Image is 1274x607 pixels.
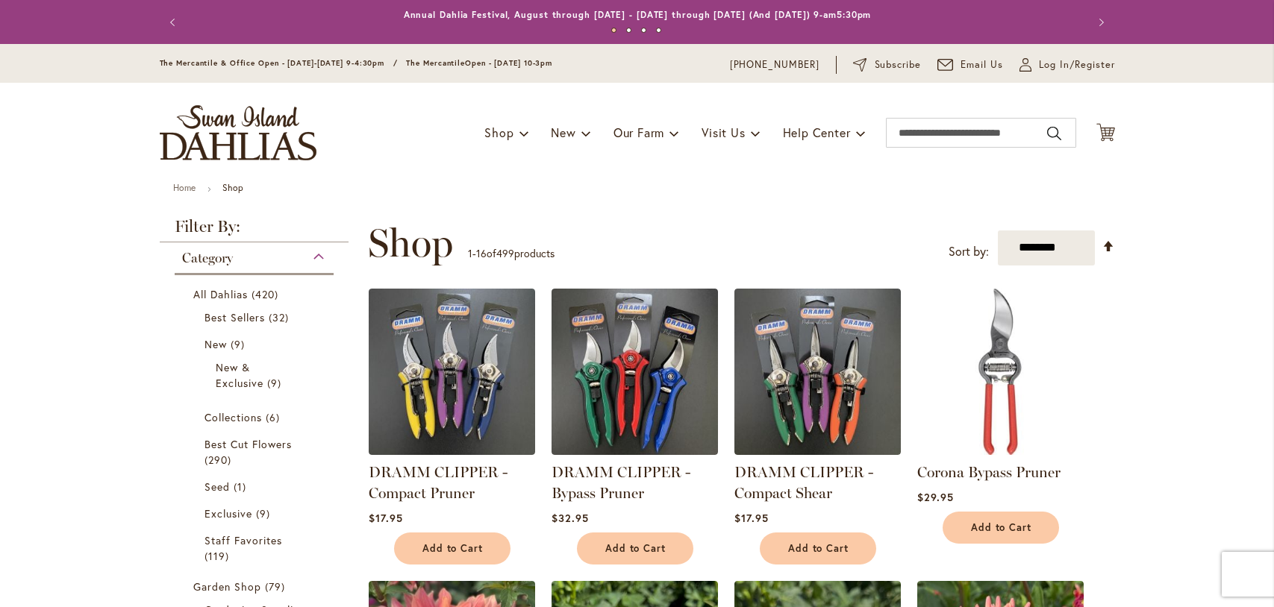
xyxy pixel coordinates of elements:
[394,532,510,564] button: Add to Cart
[404,9,872,20] a: Annual Dahlia Festival, August through [DATE] - [DATE] through [DATE] (And [DATE]) 9-am5:30pm
[552,289,718,455] img: DRAMM CLIPPER - Bypass Pruner
[204,309,308,325] a: Best Sellers
[552,511,589,525] span: $32.95
[577,532,693,564] button: Add to Cart
[496,246,514,260] span: 499
[760,532,876,564] button: Add to Cart
[788,542,849,555] span: Add to Cart
[917,289,1084,455] img: Corona Bypass Pruner
[730,57,820,72] a: [PHONE_NUMBER]
[1019,57,1115,72] a: Log In/Register
[269,309,293,325] span: 32
[1085,7,1115,37] button: Next
[734,289,901,455] img: DRAMM CLIPPER - Compact Shear
[468,242,555,265] p: - of products
[204,337,227,351] span: New
[875,57,922,72] span: Subscribe
[917,444,1084,458] a: Corona Bypass Pruner
[369,463,508,502] a: DRAMM CLIPPER - Compact Pruner
[204,436,308,468] a: Best Cut Flowers
[204,479,308,494] a: Seed
[552,444,718,458] a: DRAMM CLIPPER - Bypass Pruner
[252,286,282,302] span: 420
[961,57,1003,72] span: Email Us
[182,250,233,266] span: Category
[216,359,297,391] a: New &amp; Exclusive
[937,57,1003,72] a: Email Us
[193,286,319,302] a: All Dahlias
[368,221,453,265] span: Shop
[256,506,274,521] span: 9
[204,479,230,494] span: Seed
[641,28,646,33] button: 3 of 4
[204,409,308,425] a: Collections
[917,463,1061,481] a: Corona Bypass Pruner
[551,125,575,140] span: New
[476,246,487,260] span: 16
[11,554,53,596] iframe: Launch Accessibility Center
[917,490,954,504] span: $29.95
[734,463,873,502] a: DRAMM CLIPPER - Compact Shear
[204,533,283,547] span: Staff Favorites
[949,238,989,265] label: Sort by:
[204,506,252,520] span: Exclusive
[734,511,769,525] span: $17.95
[265,579,289,594] span: 79
[160,218,349,242] strong: Filter By:
[552,463,690,502] a: DRAMM CLIPPER - Bypass Pruner
[369,289,535,455] img: DRAMM CLIPPER - Compact Pruner
[193,579,319,594] a: Garden Shop
[465,58,552,68] span: Open - [DATE] 10-3pm
[193,579,262,594] span: Garden Shop
[216,360,263,390] span: New & Exclusive
[605,542,666,555] span: Add to Cart
[160,58,466,68] span: The Mercantile & Office Open - [DATE]-[DATE] 9-4:30pm / The Mercantile
[160,7,190,37] button: Previous
[222,182,243,193] strong: Shop
[484,125,513,140] span: Shop
[971,521,1032,534] span: Add to Cart
[1039,57,1115,72] span: Log In/Register
[266,409,284,425] span: 6
[468,246,472,260] span: 1
[656,28,661,33] button: 4 of 4
[783,125,851,140] span: Help Center
[231,336,249,352] span: 9
[369,511,403,525] span: $17.95
[943,512,1059,544] button: Add to Cart
[611,28,616,33] button: 1 of 4
[234,479,250,494] span: 1
[204,532,308,564] a: Staff Favorites
[204,410,263,424] span: Collections
[204,548,233,564] span: 119
[173,182,196,193] a: Home
[422,542,484,555] span: Add to Cart
[160,105,316,160] a: store logo
[734,444,901,458] a: DRAMM CLIPPER - Compact Shear
[369,444,535,458] a: DRAMM CLIPPER - Compact Pruner
[204,452,235,468] span: 290
[702,125,745,140] span: Visit Us
[193,287,249,301] span: All Dahlias
[204,437,293,451] span: Best Cut Flowers
[613,125,664,140] span: Our Farm
[267,375,285,391] span: 9
[204,310,266,324] span: Best Sellers
[853,57,921,72] a: Subscribe
[204,506,308,521] a: Exclusive
[204,336,308,352] a: New
[626,28,631,33] button: 2 of 4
